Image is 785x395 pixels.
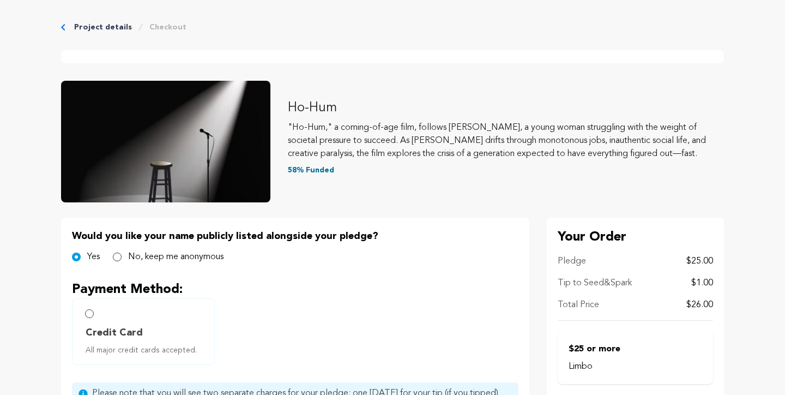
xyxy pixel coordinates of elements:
[686,298,713,312] p: $26.00
[72,229,518,244] p: Would you like your name publicly listed alongside your pledge?
[288,165,724,176] p: 58% Funded
[128,250,224,264] label: No, keep me anonymous
[61,81,270,202] img: Ho-Hum image
[558,229,713,246] p: Your Order
[288,121,724,160] p: "Ho-Hum," a coming-of-age film, follows [PERSON_NAME], a young woman struggling with the weight o...
[61,22,724,33] div: Breadcrumb
[72,281,518,298] p: Payment Method:
[288,99,724,117] p: Ho-Hum
[569,360,702,373] p: Limbo
[86,345,206,356] span: All major credit cards accepted.
[74,22,132,33] a: Project details
[149,22,186,33] a: Checkout
[569,343,702,356] p: $25 or more
[686,255,713,268] p: $25.00
[558,277,632,290] p: Tip to Seed&Spark
[558,255,586,268] p: Pledge
[691,277,713,290] p: $1.00
[86,325,143,340] span: Credit Card
[558,298,599,312] p: Total Price
[87,250,100,264] label: Yes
